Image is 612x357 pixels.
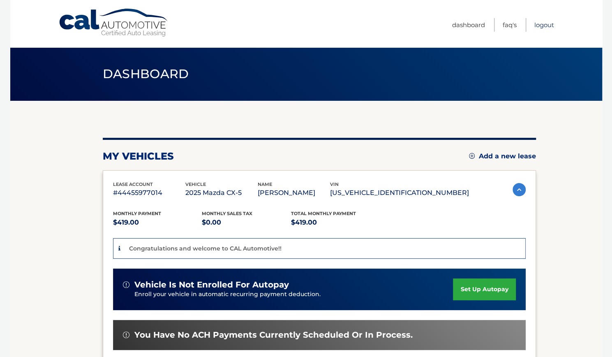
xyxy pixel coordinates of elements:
h2: my vehicles [103,150,174,162]
span: vehicle is not enrolled for autopay [134,280,289,290]
span: Monthly sales Tax [202,211,252,216]
p: #44455977014 [113,187,185,199]
span: You have no ACH payments currently scheduled or in process. [134,330,413,340]
a: Logout [534,18,554,32]
span: vehicle [185,181,206,187]
span: vin [330,181,339,187]
a: Add a new lease [469,152,536,160]
p: Enroll your vehicle in automatic recurring payment deduction. [134,290,453,299]
span: Monthly Payment [113,211,161,216]
p: $0.00 [202,217,291,228]
p: [PERSON_NAME] [258,187,330,199]
a: set up autopay [453,278,515,300]
span: Dashboard [103,66,189,81]
span: lease account [113,181,153,187]
p: [US_VEHICLE_IDENTIFICATION_NUMBER] [330,187,469,199]
a: Dashboard [452,18,485,32]
img: alert-white.svg [123,331,129,338]
p: 2025 Mazda CX-5 [185,187,258,199]
p: $419.00 [291,217,380,228]
p: Congratulations and welcome to CAL Automotive!! [129,245,282,252]
a: Cal Automotive [58,8,169,37]
span: name [258,181,272,187]
img: alert-white.svg [123,281,129,288]
img: add.svg [469,153,475,159]
a: FAQ's [503,18,517,32]
p: $419.00 [113,217,202,228]
span: Total Monthly Payment [291,211,356,216]
img: accordion-active.svg [513,183,526,196]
